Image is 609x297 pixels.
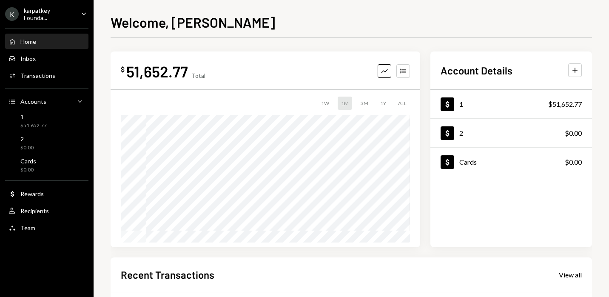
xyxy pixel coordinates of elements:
div: Home [20,38,36,45]
a: 2$0.00 [5,133,88,153]
div: 1 [20,113,47,120]
div: $0.00 [565,157,582,167]
div: 1M [338,97,352,110]
div: 2 [20,135,34,143]
div: ALL [395,97,410,110]
a: Home [5,34,88,49]
div: Rewards [20,190,44,197]
a: Transactions [5,68,88,83]
a: Cards$0.00 [5,155,88,175]
div: K [5,7,19,21]
div: Recipients [20,207,49,214]
div: 2 [459,129,463,137]
div: 51,652.77 [126,62,188,81]
a: Team [5,220,88,235]
div: Inbox [20,55,36,62]
a: View all [559,270,582,279]
div: 3M [357,97,372,110]
div: Accounts [20,98,46,105]
div: $0.00 [565,128,582,138]
div: Transactions [20,72,55,79]
div: Cards [459,158,477,166]
a: Rewards [5,186,88,201]
div: Total [191,72,205,79]
a: 1$51,652.77 [430,90,592,118]
div: 1W [318,97,333,110]
a: 2$0.00 [430,119,592,147]
a: Accounts [5,94,88,109]
div: $0.00 [20,166,36,174]
h2: Account Details [441,63,512,77]
a: Recipients [5,203,88,218]
div: Cards [20,157,36,165]
div: $51,652.77 [548,99,582,109]
div: Team [20,224,35,231]
div: 1 [459,100,463,108]
div: $51,652.77 [20,122,47,129]
div: karpatkey Founda... [24,7,74,21]
h2: Recent Transactions [121,268,214,282]
div: View all [559,271,582,279]
div: $0.00 [20,144,34,151]
div: $ [121,65,125,74]
a: Inbox [5,51,88,66]
a: Cards$0.00 [430,148,592,176]
h1: Welcome, [PERSON_NAME] [111,14,275,31]
a: 1$51,652.77 [5,111,88,131]
div: 1Y [377,97,390,110]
